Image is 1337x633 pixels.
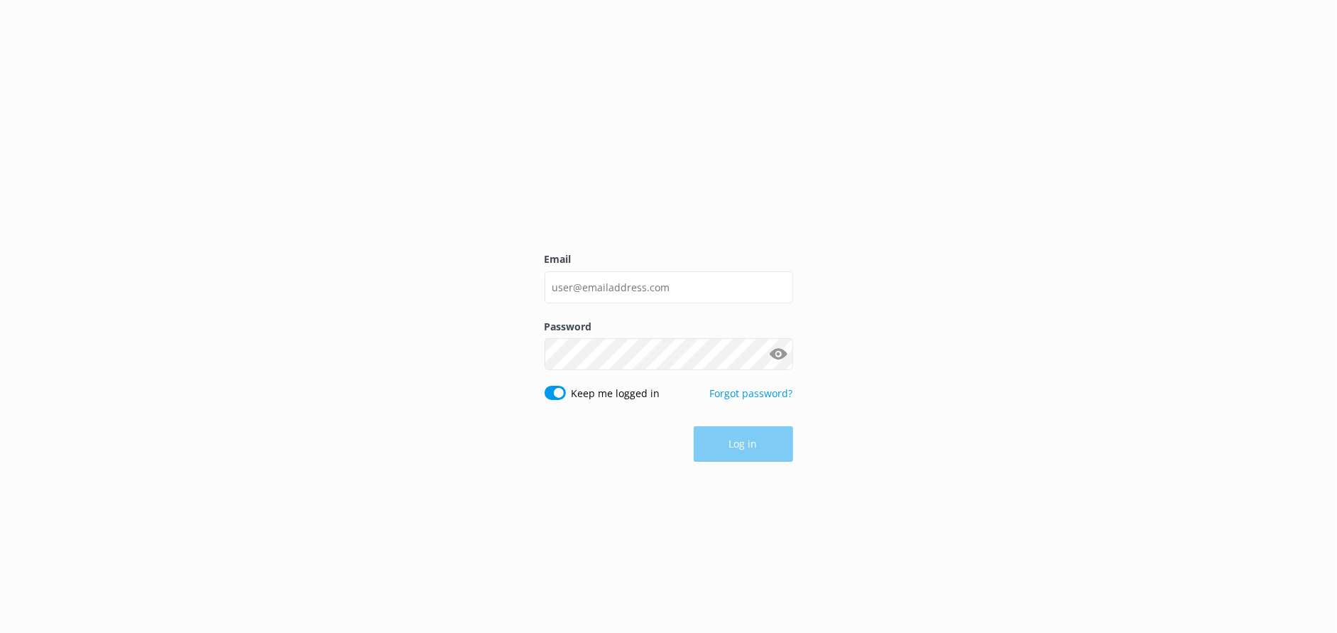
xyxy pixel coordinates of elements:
[545,271,793,303] input: user@emailaddress.com
[572,386,660,401] label: Keep me logged in
[545,251,793,267] label: Email
[710,386,793,400] a: Forgot password?
[765,340,793,369] button: Show password
[545,319,793,335] label: Password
